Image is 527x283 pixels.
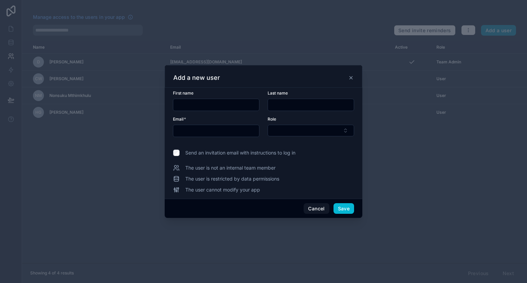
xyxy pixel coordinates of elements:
button: Save [333,203,354,214]
span: The user cannot modify your app [185,186,260,193]
button: Cancel [304,203,329,214]
h3: Add a new user [173,74,220,82]
span: Last name [268,90,288,96]
input: Send an invitation email with instructions to log in [173,149,180,156]
span: Role [268,116,276,122]
span: Send an invitation email with instructions to log in [185,149,295,156]
button: Select Button [268,125,354,136]
span: The user is restricted by data permissions [185,175,279,182]
span: Email [173,116,184,122]
span: The user is not an internal team member [185,164,276,171]
span: First name [173,90,194,96]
